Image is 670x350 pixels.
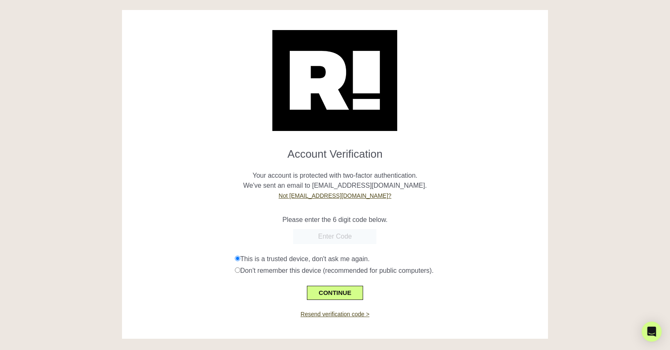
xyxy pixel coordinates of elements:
div: Open Intercom Messenger [642,322,662,342]
a: Not [EMAIL_ADDRESS][DOMAIN_NAME]? [279,192,391,199]
a: Resend verification code > [301,311,369,317]
input: Enter Code [293,229,376,244]
img: Retention.com [272,30,397,131]
button: CONTINUE [307,286,363,300]
p: Your account is protected with two-factor authentication. We've sent an email to [EMAIL_ADDRESS][... [128,161,542,201]
p: Please enter the 6 digit code below. [128,215,542,225]
div: Don't remember this device (recommended for public computers). [235,266,542,276]
div: This is a trusted device, don't ask me again. [235,254,542,264]
h1: Account Verification [128,141,542,161]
